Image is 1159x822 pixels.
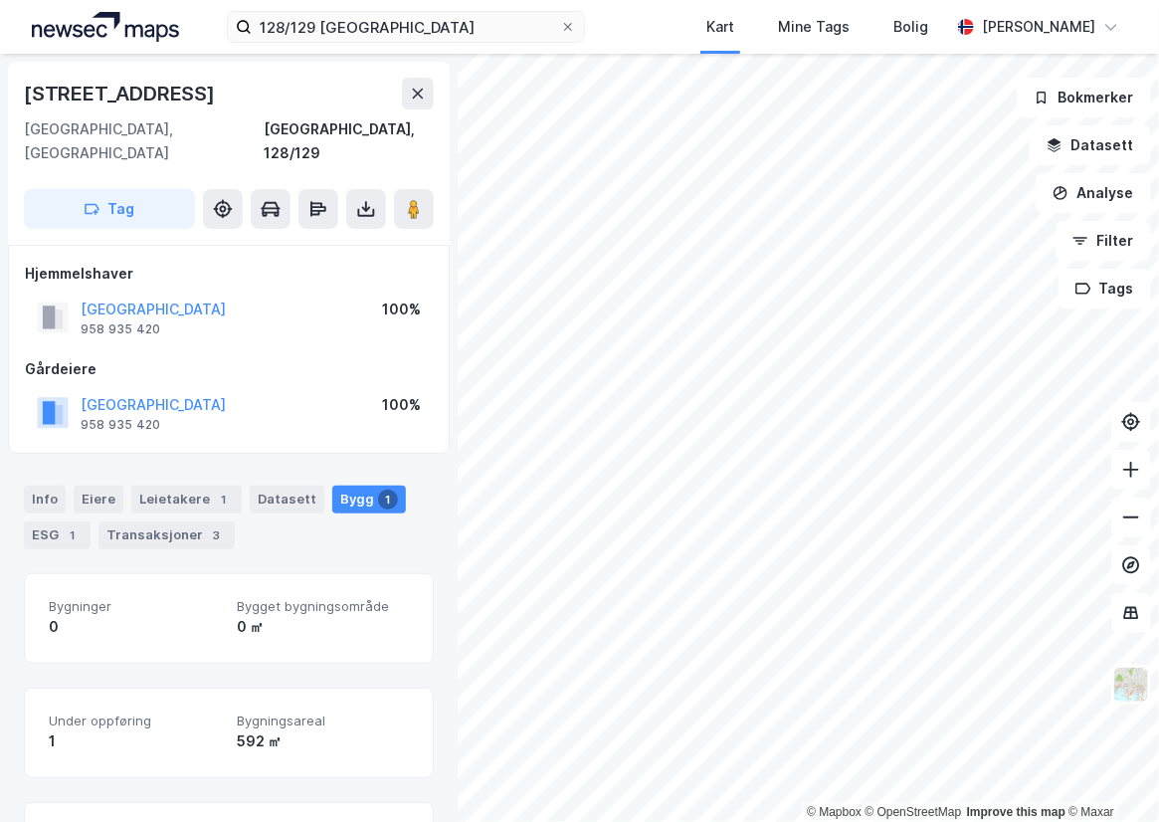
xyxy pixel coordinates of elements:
[237,615,409,639] div: 0 ㎡
[63,525,83,545] div: 1
[25,262,433,286] div: Hjemmelshaver
[706,15,734,39] div: Kart
[49,713,221,729] span: Under oppføring
[1030,125,1151,165] button: Datasett
[24,189,195,229] button: Tag
[967,805,1065,819] a: Improve this map
[893,15,928,39] div: Bolig
[237,729,409,753] div: 592 ㎡
[778,15,850,39] div: Mine Tags
[252,12,560,42] input: Søk på adresse, matrikkel, gårdeiere, leietakere eller personer
[866,805,962,819] a: OpenStreetMap
[237,598,409,615] span: Bygget bygningsområde
[49,615,221,639] div: 0
[807,805,862,819] a: Mapbox
[81,417,160,433] div: 958 935 420
[214,490,234,510] div: 1
[98,521,235,549] div: Transaksjoner
[382,298,421,321] div: 100%
[982,15,1095,39] div: [PERSON_NAME]
[74,486,123,514] div: Eiere
[49,729,221,753] div: 1
[264,117,434,165] div: [GEOGRAPHIC_DATA], 128/129
[24,78,219,109] div: [STREET_ADDRESS]
[81,321,160,337] div: 958 935 420
[1060,726,1159,822] iframe: Chat Widget
[24,117,264,165] div: [GEOGRAPHIC_DATA], [GEOGRAPHIC_DATA]
[1060,726,1159,822] div: Kontrollprogram for chat
[24,521,91,549] div: ESG
[131,486,242,514] div: Leietakere
[378,490,398,510] div: 1
[237,713,409,729] span: Bygningsareal
[1059,269,1151,308] button: Tags
[49,598,221,615] span: Bygninger
[1036,173,1151,213] button: Analyse
[25,357,433,381] div: Gårdeiere
[332,486,406,514] div: Bygg
[24,486,66,514] div: Info
[250,486,324,514] div: Datasett
[1112,666,1150,704] img: Z
[32,12,179,42] img: logo.a4113a55bc3d86da70a041830d287a7e.svg
[382,393,421,417] div: 100%
[1056,221,1151,261] button: Filter
[1017,78,1151,117] button: Bokmerker
[207,525,227,545] div: 3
